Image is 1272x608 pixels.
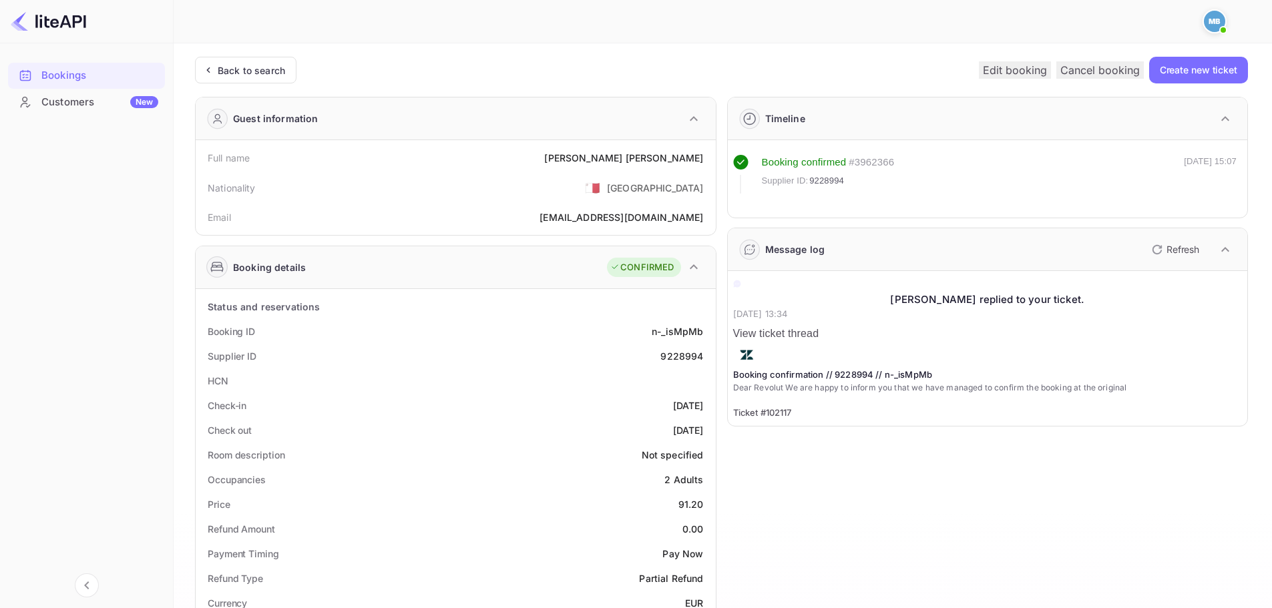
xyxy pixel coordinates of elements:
div: New [130,96,158,108]
p: [DATE] 13:34 [733,308,1243,321]
div: 9228994 [660,349,703,363]
div: [PERSON_NAME] [PERSON_NAME] [544,151,703,165]
p: Booking confirmation // 9228994 // n-_isMpMb [733,368,1243,382]
div: HCN [208,374,228,388]
button: Edit booking [979,61,1051,79]
div: # 3962366 [849,155,894,170]
div: Booking ID [208,324,255,338]
div: [DATE] [673,423,704,437]
div: CustomersNew [8,89,165,115]
div: Payment Timing [208,547,279,561]
div: Booking details [233,260,306,274]
div: Not specified [642,448,704,462]
div: [DATE] 15:07 [1184,155,1237,194]
div: Bookings [41,68,158,83]
div: [DATE] [673,398,704,412]
div: Timeline [765,111,805,125]
button: Cancel booking [1056,61,1144,79]
div: Price [208,497,230,511]
p: View ticket thread [733,326,1243,342]
div: [GEOGRAPHIC_DATA] [607,181,704,195]
div: Bookings [8,63,165,89]
a: Bookings [8,63,165,87]
div: Occupancies [208,473,266,487]
img: LiteAPI logo [11,11,86,32]
div: Status and reservations [208,300,320,314]
span: 9228994 [809,174,844,188]
div: n-_isMpMb [652,324,703,338]
div: CONFIRMED [610,261,674,274]
div: Guest information [233,111,319,125]
div: [PERSON_NAME] replied to your ticket. [733,292,1243,308]
div: 0.00 [682,522,704,536]
div: Full name [208,151,250,165]
button: Refresh [1144,239,1205,260]
div: Customers [41,95,158,110]
div: Email [208,210,231,224]
p: Dear Revolut We are happy to inform you that we have managed to confirm the booking at the original [733,382,1243,394]
div: Pay Now [662,547,703,561]
img: AwvSTEc2VUhQAAAAAElFTkSuQmCC [733,342,760,368]
div: [EMAIL_ADDRESS][DOMAIN_NAME] [540,210,703,224]
span: United States [585,176,600,200]
div: Booking confirmed [762,155,847,170]
div: 2 Adults [664,473,703,487]
div: Room description [208,448,284,462]
div: 91.20 [678,497,704,511]
a: CustomersNew [8,89,165,114]
button: Collapse navigation [75,573,99,597]
div: Check out [208,423,252,437]
img: Mohcine Belkhir [1204,11,1225,32]
div: Check-in [208,398,246,412]
div: Partial Refund [639,571,703,585]
span: Supplier ID: [762,174,809,188]
div: Nationality [208,181,256,195]
div: Back to search [218,63,285,77]
div: Supplier ID [208,349,256,363]
button: Create new ticket [1149,57,1248,83]
span: Ticket #102117 [733,407,792,418]
div: Refund Type [208,571,263,585]
div: Message log [765,242,825,256]
div: Refund Amount [208,522,275,536]
p: Refresh [1167,242,1199,256]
